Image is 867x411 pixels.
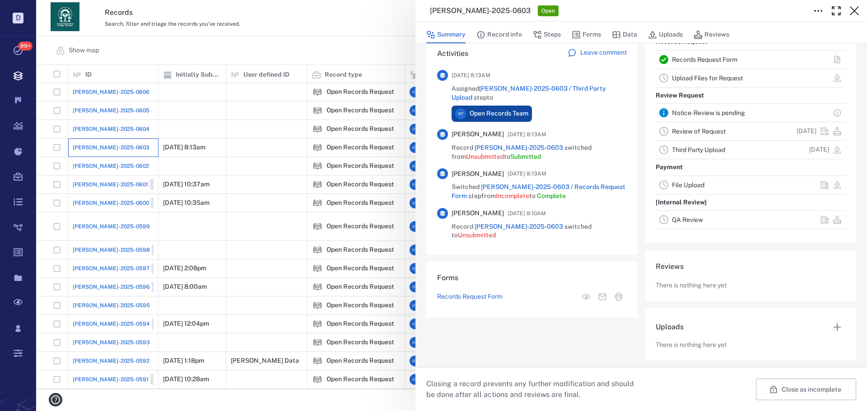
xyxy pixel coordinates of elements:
span: Record switched from to [452,143,627,161]
button: Forms [572,26,601,43]
p: [DATE] [797,127,816,136]
a: Records Request Form [437,292,503,301]
p: Leave comment [580,48,627,57]
h6: Uploads [656,322,684,332]
button: View form in the step [578,289,594,305]
div: StepsRecords RequestRecords Request FormUpload Files for RequestReview RequestNotice-Review is pe... [645,5,856,250]
span: [PERSON_NAME] [452,170,504,179]
h6: Forms [437,272,627,283]
a: Third Party Upload [672,146,725,153]
p: D [13,13,23,23]
span: Open Records Team [470,109,528,118]
h6: Reviews [656,261,845,272]
span: [PERSON_NAME] [452,130,504,139]
a: [PERSON_NAME]-2025-0603 / Third Party Upload [452,85,606,101]
button: Reviews [694,26,729,43]
a: [PERSON_NAME]-2025-0603 [475,144,563,151]
a: Upload Files for Request [672,74,743,82]
span: [DATE] 8:13AM [508,129,546,140]
span: [DATE] 8:13AM [508,168,546,179]
span: Unsubmitted [458,231,496,239]
span: [PERSON_NAME] [452,209,504,218]
p: There is nothing here yet [656,281,727,290]
span: Unsubmitted [466,153,504,160]
h6: Activities [437,48,468,59]
span: [DATE] 8:10AM [508,208,546,219]
button: Data [612,26,637,43]
span: Switched step from to [452,183,627,200]
button: Toggle to Edit Boxes [809,2,827,20]
button: Summary [426,26,466,43]
p: Record Delivery [656,229,704,245]
a: QA Review [672,216,703,223]
a: Notice-Review is pending [672,109,745,116]
p: Review Request [656,88,704,104]
a: Review of Request [672,128,726,135]
div: FormsRecords Request FormView form in the stepMail formPrint form [426,262,638,325]
button: Uploads [648,26,683,43]
button: Record info [476,26,522,43]
button: Close [845,2,863,20]
span: Submitted [510,153,541,160]
p: There is nothing here yet [656,341,727,350]
p: Closing a record prevents any further modification and should be done after all actions and revie... [426,379,641,400]
span: [DATE] 8:13AM [452,70,490,81]
div: UploadsThere is nothing here yet [645,308,856,368]
span: Incomplete [496,192,529,199]
p: Payment [656,159,683,175]
button: Print form [611,289,627,305]
span: Help [20,6,39,14]
span: 99+ [18,42,33,51]
div: ReviewsThere is nothing here yet [645,250,856,308]
button: Toggle Fullscreen [827,2,845,20]
div: O T [455,108,466,119]
span: Assigned step to [452,84,627,102]
button: Mail form [594,289,611,305]
div: ActivitiesLeave comment[DATE] 8:13AMAssigned[PERSON_NAME]-2025-0603 / Third Party Upload steptoOT... [426,37,638,262]
a: File Upload [672,181,704,189]
a: [PERSON_NAME]-2025-0603 [475,223,563,230]
a: Records Request Form [672,56,737,63]
span: Open [540,7,557,15]
h3: [PERSON_NAME]-2025-0603 [430,5,531,16]
p: [Internal Review] [656,194,707,211]
button: Close as incomplete [756,379,856,400]
a: Leave comment [568,48,627,59]
button: Steps [533,26,561,43]
span: Complete [537,192,566,199]
p: [DATE] [809,145,829,154]
span: Record switched to [452,222,627,240]
a: [PERSON_NAME]-2025-0603 / Records Request Form [452,183,625,199]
